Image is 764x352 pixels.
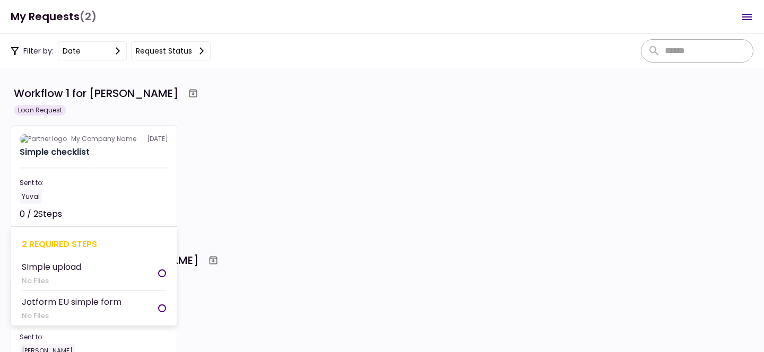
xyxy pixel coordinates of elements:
[204,251,223,270] button: Archive workflow
[22,260,81,274] div: SImple upload
[14,85,178,101] div: Workflow 1 for [PERSON_NAME]
[20,208,62,221] div: 0 / 2 Steps
[131,41,211,60] button: Request status
[58,41,127,60] button: date
[20,134,67,144] img: Partner logo
[22,311,121,321] div: No Files
[22,237,166,251] div: 2 required steps
[14,105,66,116] div: Loan Request
[80,6,97,28] span: (2)
[20,190,42,204] div: Yuval
[20,146,90,159] h2: Simple checklist
[11,6,97,28] h1: My Requests
[22,276,81,286] div: No Files
[63,45,81,57] div: date
[20,332,168,342] div: Sent to:
[22,295,121,309] div: Jotform EU simple form
[120,208,168,221] div: Not started
[184,84,203,103] button: Archive workflow
[11,41,211,60] div: Filter by:
[734,4,760,30] button: Open menu
[71,134,136,144] div: My Company Name
[20,134,168,144] div: [DATE]
[20,178,168,188] div: Sent to:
